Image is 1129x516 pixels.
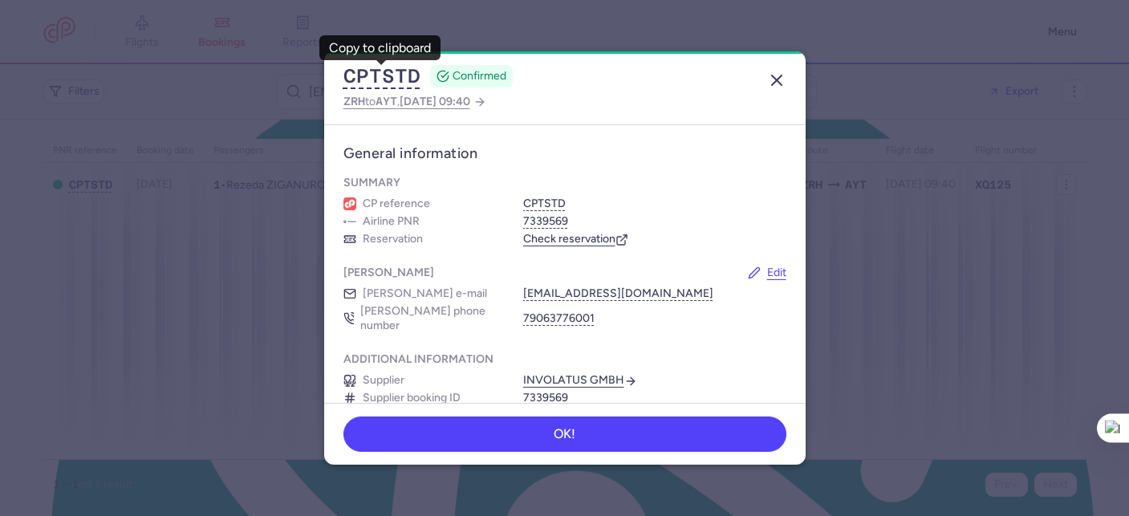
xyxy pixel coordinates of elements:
[343,144,786,163] h3: General information
[363,197,430,211] span: CP reference
[343,176,400,190] h4: Summary
[329,41,431,55] div: Copy to clipboard
[343,91,486,112] a: ZRHtoAYT,[DATE] 09:40
[343,416,786,452] button: OK!
[523,373,637,388] a: INVOLATUS GMBH
[343,352,493,367] h4: Additional information
[523,391,568,405] button: 7339569
[523,214,568,229] button: 7339569
[523,232,628,246] a: Check reservation
[343,266,434,280] h4: [PERSON_NAME]
[363,391,461,405] span: Supplier booking ID
[343,95,365,108] span: ZRH
[523,286,713,301] button: [EMAIL_ADDRESS][DOMAIN_NAME]
[376,95,397,108] span: AYT
[363,286,487,301] span: [PERSON_NAME] e-mail
[523,197,566,211] button: CPTSTD
[748,266,786,280] button: Edit
[343,91,470,112] span: to ,
[343,215,356,228] figure: XQ airline logo
[400,95,470,108] span: [DATE] 09:40
[363,373,404,388] span: Supplier
[363,232,423,246] span: Reservation
[343,64,420,88] button: CPTSTD
[343,197,356,210] figure: 1L airline logo
[523,311,595,326] button: 79063776001
[453,68,506,84] span: CONFIRMED
[554,427,575,441] span: OK!
[363,214,420,229] span: Airline PNR
[360,304,503,333] span: [PERSON_NAME] phone number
